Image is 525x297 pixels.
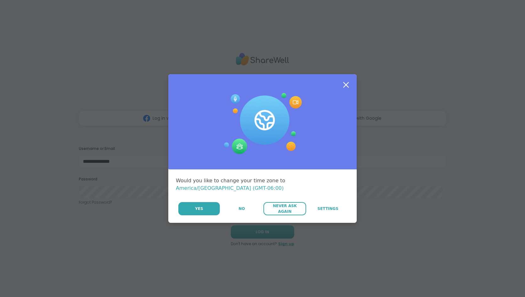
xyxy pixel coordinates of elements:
span: America/[GEOGRAPHIC_DATA] (GMT-06:00) [176,185,284,191]
span: No [239,206,245,212]
span: Yes [195,206,203,212]
a: Settings [307,202,349,215]
img: Session Experience [223,93,302,155]
div: Would you like to change your time zone to [176,177,349,192]
button: Yes [178,202,220,215]
button: No [220,202,263,215]
button: Never Ask Again [263,202,306,215]
span: Never Ask Again [267,203,303,214]
span: Settings [317,206,338,212]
